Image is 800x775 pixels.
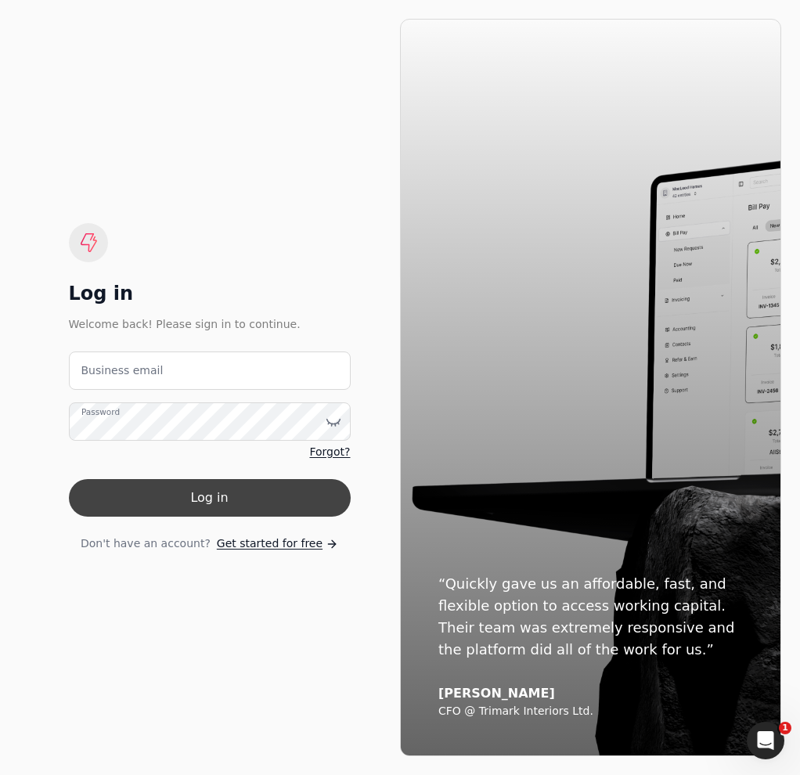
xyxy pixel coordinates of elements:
div: CFO @ Trimark Interiors Ltd. [438,705,743,719]
div: Welcome back! Please sign in to continue. [69,315,351,333]
a: Get started for free [217,535,338,552]
iframe: Intercom live chat [747,722,784,759]
div: “Quickly gave us an affordable, fast, and flexible option to access working capital. Their team w... [438,573,743,661]
button: Log in [69,479,351,517]
span: 1 [779,722,791,734]
a: Forgot? [309,444,350,460]
span: Get started for free [217,535,323,552]
div: [PERSON_NAME] [438,686,743,701]
label: Business email [81,362,164,379]
label: Password [81,406,120,419]
span: Don't have an account? [81,535,211,552]
div: Log in [69,281,351,306]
